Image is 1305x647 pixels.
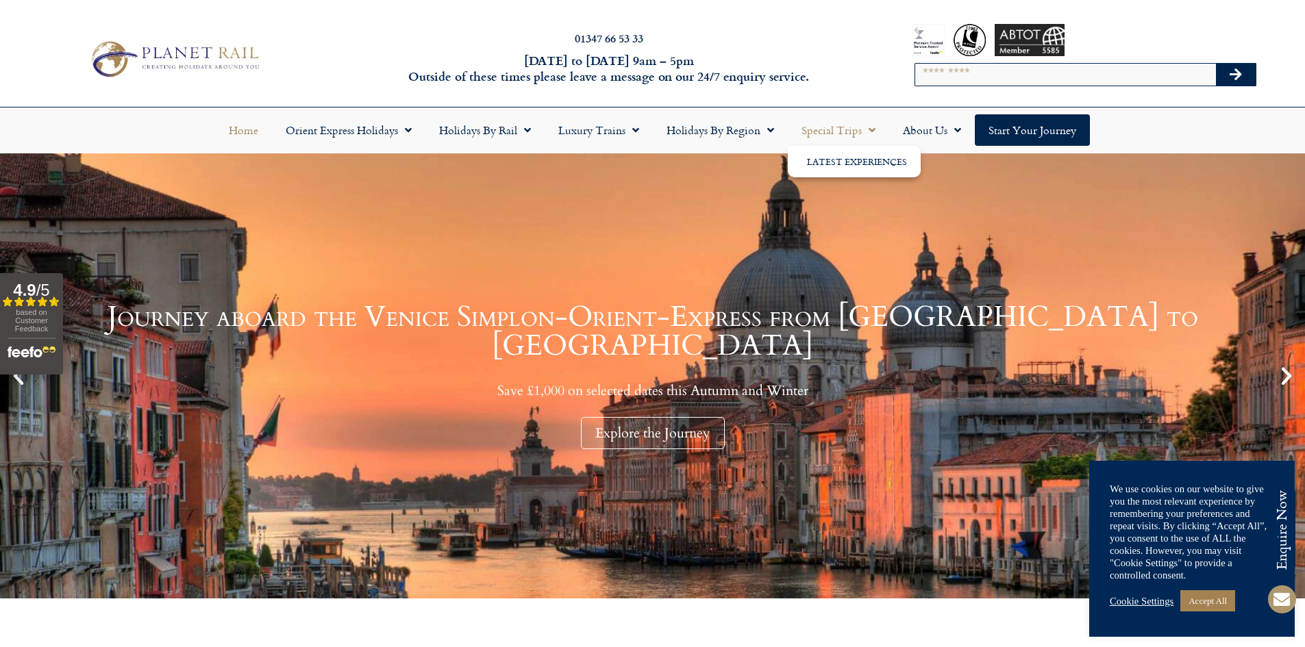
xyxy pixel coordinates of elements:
a: Latest Experiences [788,146,921,177]
a: About Us [889,114,975,146]
a: Start your Journey [975,114,1090,146]
a: Cookie Settings [1110,595,1173,607]
a: Holidays by Region [653,114,788,146]
div: Next slide [1275,364,1298,388]
h1: Journey aboard the Venice Simplon-Orient-Express from [GEOGRAPHIC_DATA] to [GEOGRAPHIC_DATA] [34,303,1271,360]
a: Holidays by Rail [425,114,545,146]
div: Previous slide [7,364,30,388]
a: Home [215,114,272,146]
a: 01347 66 53 33 [575,30,643,46]
p: Save £1,000 on selected dates this Autumn and Winter [34,382,1271,399]
div: Explore the Journey [581,417,725,449]
nav: Menu [7,114,1298,146]
a: Special Trips [788,114,889,146]
h6: [DATE] to [DATE] 9am – 5pm Outside of these times please leave a message on our 24/7 enquiry serv... [351,53,867,85]
a: Luxury Trains [545,114,653,146]
ul: Special Trips [788,146,921,177]
button: Search [1216,64,1256,86]
a: Accept All [1180,590,1235,611]
div: We use cookies on our website to give you the most relevant experience by remembering your prefer... [1110,483,1274,581]
a: Orient Express Holidays [272,114,425,146]
img: Planet Rail Train Holidays Logo [84,37,264,81]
